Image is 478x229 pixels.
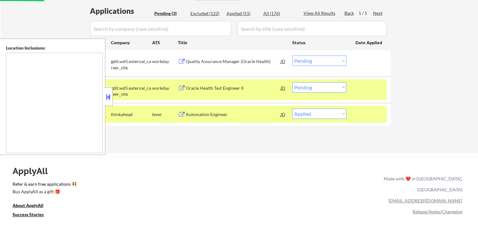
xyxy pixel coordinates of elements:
div: Applied (51) [227,10,258,17]
div: All (176) [263,10,295,17]
a: Buy ApplyAll as a gift 🎁 [13,189,75,196]
div: ATS [152,40,178,46]
div: Company [111,40,152,46]
div: Pending (3) [154,10,186,17]
div: workday [152,58,178,65]
div: gdit.wd5.external_career_site [111,85,152,97]
div: Applications [90,7,152,15]
div: JD [280,82,286,93]
a: Refer & earn free applications 👯‍♀️ [13,182,252,189]
div: lever [152,111,178,118]
div: Date Applied [355,40,383,46]
div: Back [344,10,354,16]
div: Automation Engineer [186,111,281,118]
input: Search by title (case sensitive) [237,21,387,36]
div: Made with ❤️ in [GEOGRAPHIC_DATA], [GEOGRAPHIC_DATA] [381,173,462,195]
a: [EMAIL_ADDRESS][DOMAIN_NAME] [388,198,462,203]
div: ApplyAll [13,166,55,176]
div: Buy ApplyAll as a gift 🎁 [13,189,75,194]
div: Quality Assurance Manager (Oracle Health) [186,58,281,65]
div: Oracle Health Test Engineer II [186,85,281,91]
div: Title [178,40,286,46]
div: Excluded (122) [190,10,222,17]
div: 1 / 1 [359,10,373,16]
a: Release Notes/Changelog [413,209,462,214]
a: About ApplyAll [13,202,52,210]
div: Status [292,37,346,48]
div: Location Inclusions: [6,45,103,51]
div: workday [152,85,178,91]
input: Search by company (case sensitive) [90,21,231,36]
div: JD [280,56,286,67]
div: thinkahead [111,111,152,118]
u: About ApplyAll [13,203,43,208]
u: Success Stories [13,212,44,217]
div: View All Results [304,10,337,16]
div: JD [280,109,286,120]
a: Success Stories [13,211,52,219]
div: Next [373,10,383,16]
div: gdit.wd5.external_career_site [111,58,152,71]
